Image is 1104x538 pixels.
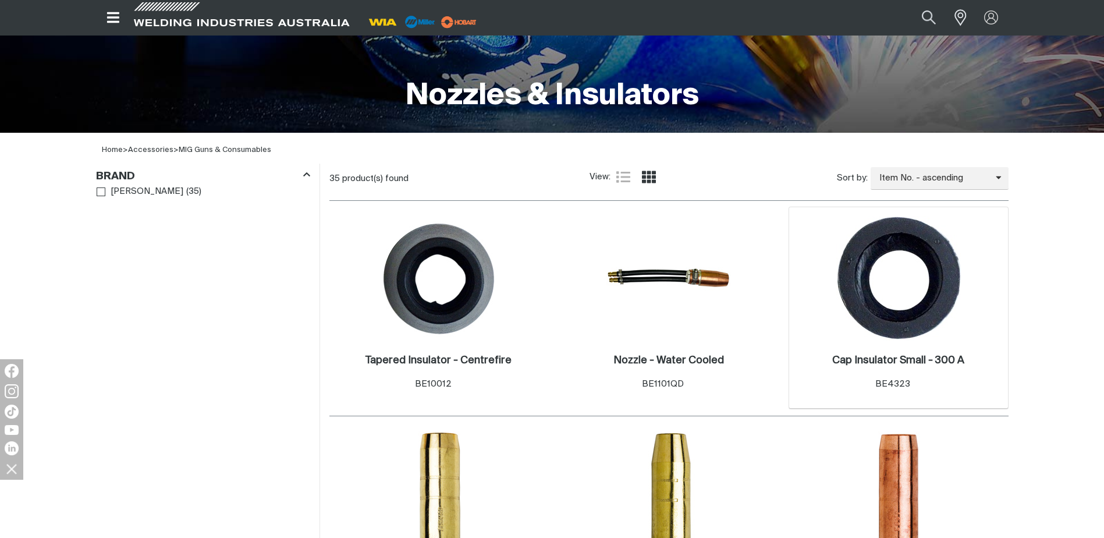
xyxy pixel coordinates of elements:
[329,164,1009,193] section: Product list controls
[894,5,948,31] input: Product name or item number...
[832,355,964,366] h2: Cap Insulator Small - 300 A
[613,355,724,366] h2: Nozzle - Water Cooled
[5,364,19,378] img: Facebook
[871,172,996,185] span: Item No. - ascending
[365,354,512,367] a: Tapered Insulator - Centrefire
[96,164,310,200] aside: Filters
[97,184,310,200] ul: Brand
[415,380,452,388] span: BE10012
[613,354,724,367] a: Nozzle - Water Cooled
[642,380,684,388] span: BE1101QD
[186,185,201,199] span: ( 35 )
[179,146,271,154] a: MIG Guns & Consumables
[377,216,501,341] img: Tapered Insulator - Centrefire
[5,441,19,455] img: LinkedIn
[96,168,310,183] div: Brand
[128,146,179,154] span: >
[5,384,19,398] img: Instagram
[5,425,19,435] img: YouTube
[96,170,135,183] h3: Brand
[128,146,173,154] a: Accessories
[365,355,512,366] h2: Tapered Insulator - Centrefire
[875,380,910,388] span: BE4323
[832,354,964,367] a: Cap Insulator Small - 300 A
[2,459,22,479] img: hide socials
[837,172,868,185] span: Sort by:
[438,13,480,31] img: miller
[406,77,699,115] h1: Nozzles & Insulators
[606,216,731,341] img: Nozzle - Water Cooled
[590,171,610,184] span: View:
[836,216,961,341] img: Cap Insulator Small - 300 A
[5,405,19,419] img: TikTok
[111,185,183,199] span: [PERSON_NAME]
[342,174,409,183] span: product(s) found
[97,184,184,200] a: [PERSON_NAME]
[123,146,128,154] span: >
[102,146,123,154] a: Home
[438,17,480,26] a: miller
[616,170,630,184] a: List view
[909,5,949,31] button: Search products
[329,173,590,185] div: 35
